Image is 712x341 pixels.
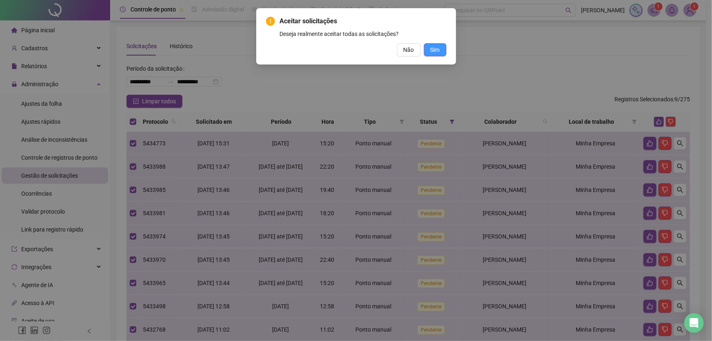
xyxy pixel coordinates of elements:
[424,43,446,56] button: Sim
[684,313,704,333] div: Open Intercom Messenger
[266,17,275,26] span: exclamation-circle
[280,16,446,26] span: Aceitar solicitações
[280,29,446,38] div: Deseja realmente aceitar todas as solicitações?
[430,45,440,54] span: Sim
[397,43,421,56] button: Não
[404,45,414,54] span: Não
